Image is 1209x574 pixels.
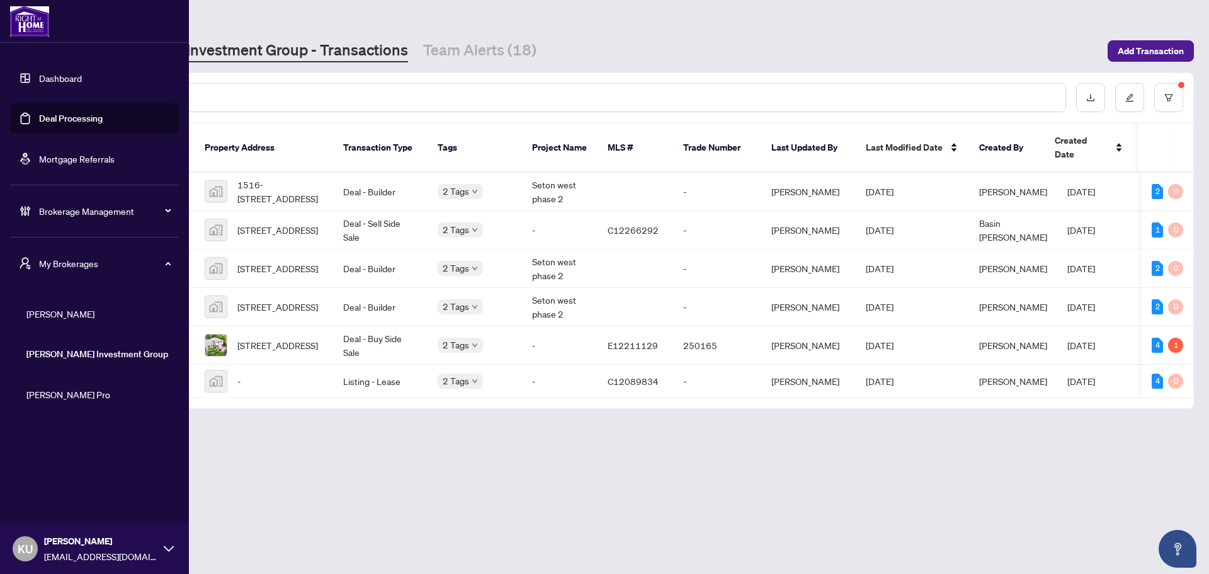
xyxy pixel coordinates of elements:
[522,288,598,326] td: Seton west phase 2
[608,224,659,236] span: C12266292
[761,211,856,250] td: [PERSON_NAME]
[522,173,598,211] td: Seton west phase 2
[979,217,1047,243] span: Basin [PERSON_NAME]
[237,338,318,352] span: [STREET_ADDRESS]
[472,188,478,195] span: down
[237,374,241,388] span: -
[18,540,33,558] span: KU
[44,549,157,563] span: [EMAIL_ADDRESS][DOMAIN_NAME]
[598,123,673,173] th: MLS #
[205,296,227,318] img: thumbnail-img
[1045,123,1133,173] th: Created Date
[1168,184,1183,199] div: 0
[65,40,408,62] a: [PERSON_NAME] Investment Group - Transactions
[761,173,856,211] td: [PERSON_NAME]
[979,186,1047,197] span: [PERSON_NAME]
[443,299,469,314] span: 2 Tags
[26,347,170,361] span: [PERSON_NAME] Investment Group
[472,304,478,310] span: down
[673,211,761,250] td: -
[39,113,103,124] a: Deal Processing
[856,123,969,173] th: Last Modified Date
[866,141,943,154] span: Last Modified Date
[237,300,318,314] span: [STREET_ADDRESS]
[866,224,894,236] span: [DATE]
[673,365,761,398] td: -
[333,123,428,173] th: Transaction Type
[866,186,894,197] span: [DATE]
[979,376,1047,387] span: [PERSON_NAME]
[333,288,428,326] td: Deal - Builder
[443,261,469,275] span: 2 Tags
[26,387,170,401] span: [PERSON_NAME] Pro
[1076,83,1105,112] button: download
[39,153,115,164] a: Mortgage Referrals
[472,227,478,233] span: down
[1164,93,1173,102] span: filter
[333,211,428,250] td: Deal - Sell Side Sale
[39,256,170,270] span: My Brokerages
[673,288,761,326] td: -
[1154,83,1183,112] button: filter
[1168,338,1183,353] div: 1
[522,211,598,250] td: -
[333,326,428,365] td: Deal - Buy Side Sale
[979,301,1047,313] span: [PERSON_NAME]
[1168,261,1183,276] div: 0
[333,173,428,211] td: Deal - Builder
[1152,338,1163,353] div: 4
[205,219,227,241] img: thumbnail-img
[761,326,856,365] td: [PERSON_NAME]
[673,326,761,365] td: 250165
[1152,184,1163,199] div: 2
[443,374,469,388] span: 2 Tags
[443,222,469,237] span: 2 Tags
[39,204,170,218] span: Brokerage Management
[428,123,522,173] th: Tags
[1067,186,1095,197] span: [DATE]
[522,123,598,173] th: Project Name
[1168,299,1183,314] div: 0
[1118,41,1184,61] span: Add Transaction
[237,178,323,205] span: 1516-[STREET_ADDRESS]
[866,376,894,387] span: [DATE]
[195,123,333,173] th: Property Address
[673,123,761,173] th: Trade Number
[1152,261,1163,276] div: 2
[761,288,856,326] td: [PERSON_NAME]
[1067,376,1095,387] span: [DATE]
[979,340,1047,351] span: [PERSON_NAME]
[237,223,318,237] span: [STREET_ADDRESS]
[26,307,170,321] span: [PERSON_NAME]
[673,250,761,288] td: -
[522,326,598,365] td: -
[1108,40,1194,62] button: Add Transaction
[19,257,31,270] span: user-switch
[1125,93,1134,102] span: edit
[1086,93,1095,102] span: download
[1067,224,1095,236] span: [DATE]
[205,258,227,279] img: thumbnail-img
[608,340,658,351] span: E12211129
[1152,299,1163,314] div: 2
[761,123,856,173] th: Last Updated By
[333,365,428,398] td: Listing - Lease
[673,173,761,211] td: -
[443,338,469,352] span: 2 Tags
[1067,301,1095,313] span: [DATE]
[761,250,856,288] td: [PERSON_NAME]
[443,184,469,198] span: 2 Tags
[979,263,1047,274] span: [PERSON_NAME]
[969,123,1045,173] th: Created By
[205,181,227,202] img: thumbnail-img
[866,301,894,313] span: [DATE]
[472,342,478,348] span: down
[237,261,318,275] span: [STREET_ADDRESS]
[423,40,536,62] a: Team Alerts (18)
[522,250,598,288] td: Seton west phase 2
[1055,134,1108,161] span: Created Date
[761,365,856,398] td: [PERSON_NAME]
[1168,222,1183,238] div: 0
[1115,83,1144,112] button: edit
[44,534,157,548] span: [PERSON_NAME]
